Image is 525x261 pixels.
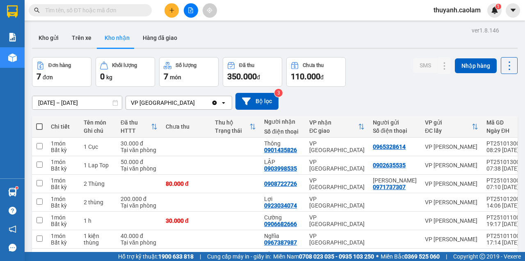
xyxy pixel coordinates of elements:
div: VP nhận [309,119,358,126]
div: 0923034074 [264,202,297,209]
div: 0967387987 [264,239,297,246]
strong: 0708 023 035 - 0935 103 250 [299,253,374,260]
span: 0 [100,72,105,81]
span: Hỗ trợ kỹ thuật: [118,252,194,261]
div: 80.000 đ [166,180,207,187]
div: Bất kỳ [51,239,75,246]
div: LẬP [264,159,301,165]
button: caret-down [506,3,520,18]
span: đơn [43,74,53,81]
sup: 3 [274,89,283,97]
span: 1 [497,4,500,9]
div: VP [PERSON_NAME] [425,162,478,169]
div: Chưa thu [303,62,324,68]
span: Miền Nam [273,252,374,261]
div: VP [GEOGRAPHIC_DATA] [309,214,365,227]
button: plus [164,3,179,18]
span: 7 [164,72,168,81]
sup: 1 [495,4,501,9]
div: Người nhận [264,118,301,125]
div: 1 món [51,196,75,202]
div: 200.000 đ [121,196,157,202]
div: Tại văn phòng [121,147,157,153]
div: VP [PERSON_NAME] [425,217,478,224]
div: VP [PERSON_NAME] [425,236,478,243]
div: 1 món [51,177,75,184]
div: Ngày ĐH [486,127,520,134]
div: 30.000 đ [121,251,157,258]
div: VP [PERSON_NAME] [425,199,478,206]
div: 0901435826 [264,147,297,153]
button: Đơn hàng7đơn [32,57,91,87]
div: HTTT [121,127,151,134]
button: Đã thu350.000đ [223,57,282,87]
span: | [200,252,201,261]
span: notification [9,225,16,233]
div: Đơn hàng [48,62,71,68]
div: Chưa thu [166,123,207,130]
div: Ghi chú [84,127,112,134]
th: Toggle SortBy [305,116,369,138]
input: Tìm tên, số ĐT hoặc mã đơn [45,6,142,15]
span: plus [169,7,175,13]
svg: open [220,99,227,106]
div: Bất kỳ [51,165,75,172]
strong: 1900 633 818 [158,253,194,260]
div: 30.000 đ [121,140,157,147]
div: Bất kỳ [51,221,75,227]
button: Bộ lọc [235,93,278,110]
div: 0902635535 [373,162,406,169]
span: aim [207,7,212,13]
div: Số điện thoại [264,128,301,135]
div: VP [GEOGRAPHIC_DATA] [309,233,365,246]
span: 7 [37,72,41,81]
div: 0965328614 [373,143,406,150]
div: 1 món [51,214,75,221]
div: 50.000 đ [121,159,157,165]
th: Toggle SortBy [421,116,482,138]
img: logo-vxr [7,5,18,18]
div: Bất kỳ [51,147,75,153]
div: ĐC giao [309,127,358,134]
div: VP [PERSON_NAME] [425,143,478,150]
div: Lợi [264,196,301,202]
div: 0908722726 [264,180,297,187]
button: SMS [413,58,438,73]
button: Khối lượng0kg [96,57,155,87]
div: Tỷ [264,251,301,258]
span: message [9,244,16,252]
div: Bất kỳ [51,202,75,209]
span: caret-down [509,7,517,14]
span: question-circle [9,207,16,215]
span: copyright [479,254,485,259]
div: 1 Cục [84,143,112,150]
div: 0971737307 [373,184,406,190]
div: ĐC lấy [425,127,472,134]
div: 40.000 đ [121,233,157,239]
img: solution-icon [8,33,17,42]
div: VP [PERSON_NAME] [425,180,478,187]
div: ANH HÙNG [373,177,417,184]
span: | [446,252,447,261]
input: Selected VP Sài Gòn. [196,99,196,107]
span: đ [320,74,324,81]
img: warehouse-icon [8,53,17,62]
div: Đã thu [239,62,254,68]
strong: 0369 525 060 [404,253,440,260]
div: VP gửi [425,119,472,126]
div: Trạng thái [215,127,249,134]
div: Người gửi [373,119,417,126]
div: Thông [264,140,301,147]
sup: 1 [16,187,18,189]
button: Hàng đã giao [136,28,184,48]
div: Thu hộ [215,119,249,126]
div: VP [GEOGRAPHIC_DATA] [131,99,195,107]
div: Nghĩa [264,233,301,239]
th: Toggle SortBy [211,116,260,138]
div: Chi tiết [51,123,75,130]
div: 1 món [51,159,75,165]
div: Tại văn phòng [121,239,157,246]
div: ver 1.8.146 [472,26,499,35]
div: Bất kỳ [51,184,75,190]
div: 30.000 đ [166,217,207,224]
